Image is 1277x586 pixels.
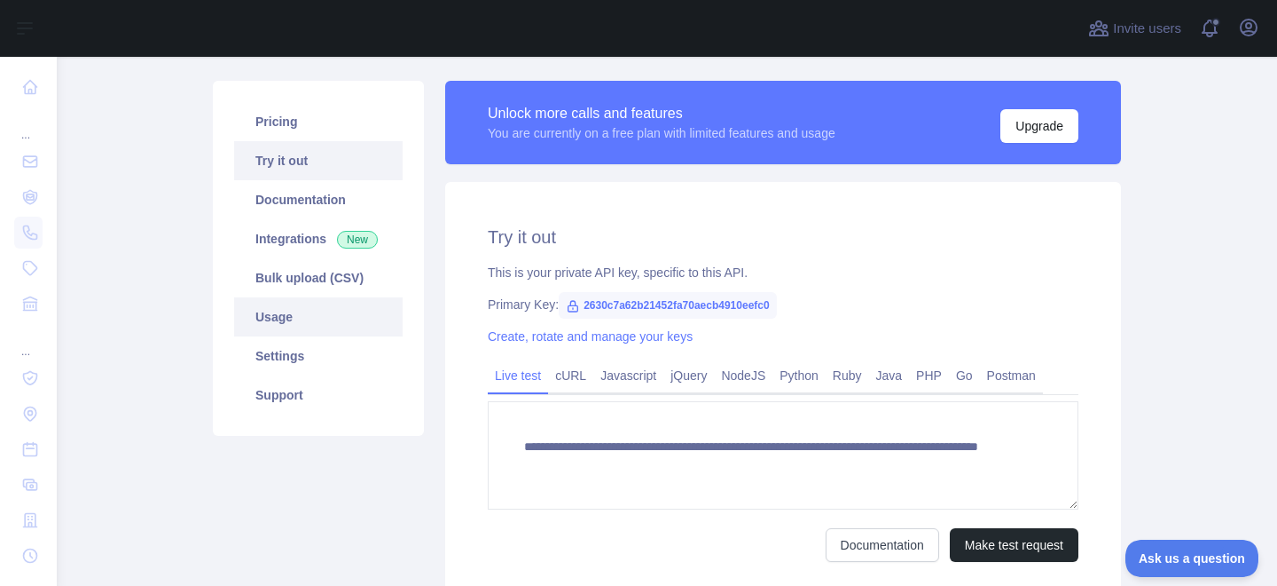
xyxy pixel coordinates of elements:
[234,297,403,337] a: Usage
[772,361,826,390] a: Python
[548,361,593,390] a: cURL
[826,361,869,390] a: Ruby
[488,264,1078,281] div: This is your private API key, specific to this API.
[714,361,772,390] a: NodeJS
[488,361,548,390] a: Live test
[337,231,378,249] span: New
[488,103,835,124] div: Unlock more calls and features
[234,219,403,258] a: Integrations New
[488,329,693,344] a: Create, rotate and manage your keys
[593,361,663,390] a: Javascript
[234,180,403,219] a: Documentation
[826,528,939,562] a: Documentation
[559,292,777,319] span: 2630c7a62b21452fa70aecb4910eefc0
[663,361,714,390] a: jQuery
[909,361,949,390] a: PHP
[14,107,43,142] div: ...
[1000,109,1078,143] button: Upgrade
[488,296,1078,313] div: Primary Key:
[234,141,403,180] a: Try it out
[1085,14,1185,43] button: Invite users
[14,323,43,359] div: ...
[234,376,403,415] a: Support
[949,361,980,390] a: Go
[234,102,403,141] a: Pricing
[1113,19,1181,39] span: Invite users
[950,528,1078,562] button: Make test request
[234,337,403,376] a: Settings
[1125,540,1259,577] iframe: Toggle Customer Support
[980,361,1043,390] a: Postman
[869,361,910,390] a: Java
[488,124,835,142] div: You are currently on a free plan with limited features and usage
[488,225,1078,249] h2: Try it out
[234,258,403,297] a: Bulk upload (CSV)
